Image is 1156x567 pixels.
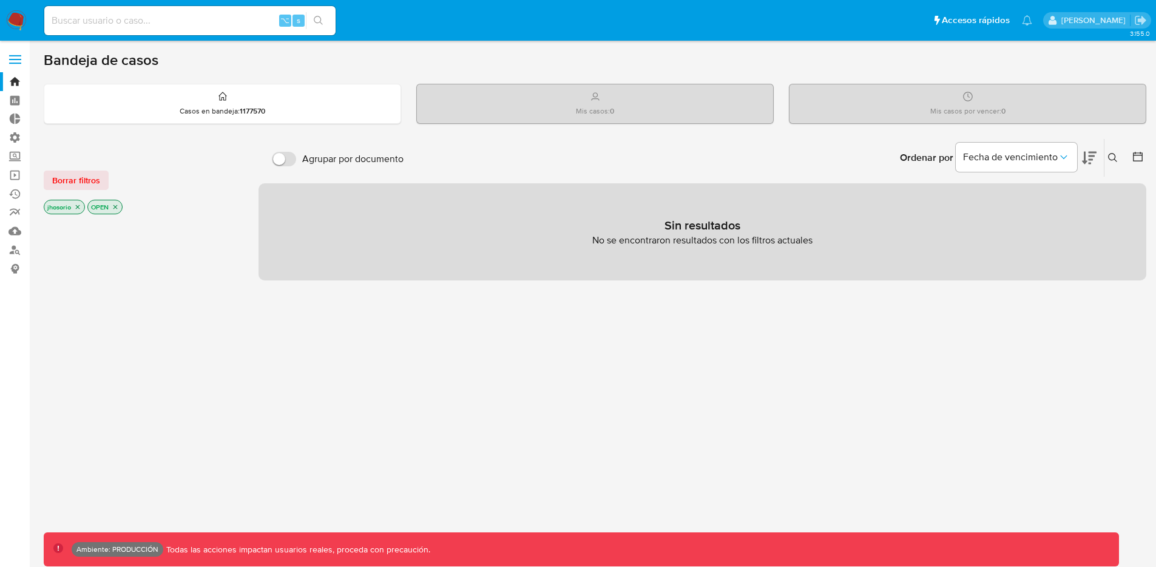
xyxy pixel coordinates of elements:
p: Ambiente: PRODUCCIÓN [76,547,158,552]
input: Buscar usuario o caso... [44,13,336,29]
span: ⌥ [280,15,289,26]
a: Notificaciones [1022,15,1032,25]
a: Salir [1134,14,1147,27]
p: Todas las acciones impactan usuarios reales, proceda con precaución. [163,544,430,555]
p: jhon.osorio@mercadolibre.com.co [1061,15,1130,26]
button: search-icon [306,12,331,29]
span: Accesos rápidos [942,14,1010,27]
span: s [297,15,300,26]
